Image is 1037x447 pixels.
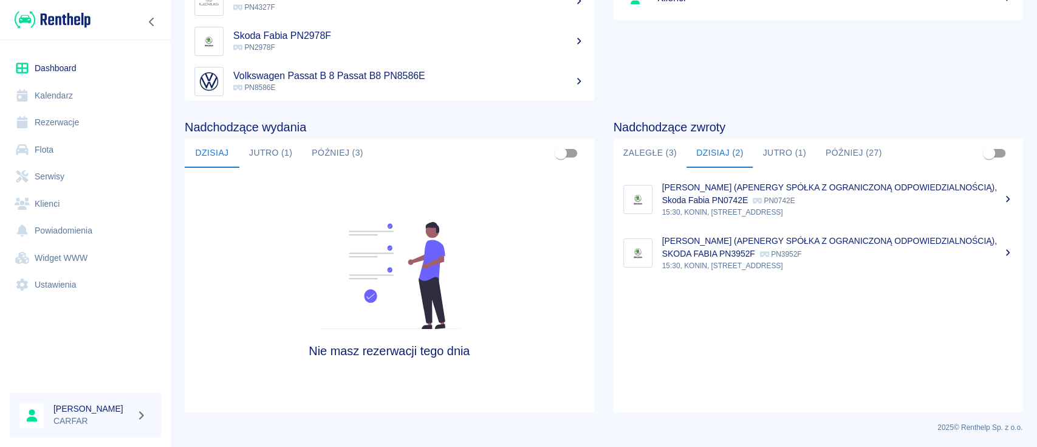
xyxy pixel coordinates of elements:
[977,142,1001,165] span: Pokaż przypisane tylko do mnie
[10,163,161,190] a: Serwisy
[10,82,161,109] a: Kalendarz
[614,139,686,168] button: Zaległe (3)
[662,236,997,258] p: [PERSON_NAME] (APENERGY SPÓŁKA Z OGRANICZONĄ ODPOWIEDZIALNOŚCIĄ), SKODA FABIA PN3952F
[10,109,161,136] a: Rezerwacje
[662,207,1013,218] p: 15:30, KONIN, [STREET_ADDRESS]
[760,250,802,258] p: PN3952F
[10,217,161,244] a: Powiadomienia
[185,120,594,134] h4: Nadchodzące wydania
[614,120,1023,134] h4: Nadchodzące zwroty
[753,139,815,168] button: Jutro (1)
[686,139,753,168] button: Dzisiaj (2)
[239,139,302,168] button: Jutro (1)
[53,403,131,415] h6: [PERSON_NAME]
[626,241,649,265] img: Image
[53,415,131,428] p: CARFAR
[233,43,275,52] span: PN2978F
[816,139,892,168] button: Później (27)
[311,222,468,329] img: Fleet
[197,70,221,93] img: Image
[15,10,91,30] img: Renthelp logo
[236,344,542,358] h4: Nie masz rezerwacji tego dnia
[185,61,594,102] a: ImageVolkswagen Passat B 8 Passat B8 PN8586E PN8586E
[10,10,91,30] a: Renthelp logo
[233,30,584,42] h5: Skoda Fabia PN2978F
[197,30,221,53] img: Image
[10,55,161,82] a: Dashboard
[10,190,161,218] a: Klienci
[233,70,584,82] h5: Volkswagen Passat B 8 Passat B8 PN8586E
[753,196,795,205] p: PN0742E
[662,260,1013,271] p: 15:30, KONIN, [STREET_ADDRESS]
[185,21,594,61] a: ImageSkoda Fabia PN2978F PN2978F
[10,244,161,272] a: Widget WWW
[10,136,161,164] a: Flota
[302,139,373,168] button: Później (3)
[614,173,1023,226] a: Image[PERSON_NAME] (APENERGY SPÓŁKA Z OGRANICZONĄ ODPOWIEDZIALNOŚCIĄ), Skoda Fabia PN0742E PN0742...
[626,188,649,211] img: Image
[662,182,997,205] p: [PERSON_NAME] (APENERGY SPÓŁKA Z OGRANICZONĄ ODPOWIEDZIALNOŚCIĄ), Skoda Fabia PN0742E
[143,14,161,30] button: Zwiń nawigację
[614,226,1023,280] a: Image[PERSON_NAME] (APENERGY SPÓŁKA Z OGRANICZONĄ ODPOWIEDZIALNOŚCIĄ), SKODA FABIA PN3952F PN3952...
[233,3,275,12] span: PN4327F
[233,83,275,92] span: PN8586E
[549,142,572,165] span: Pokaż przypisane tylko do mnie
[10,271,161,299] a: Ustawienia
[185,139,239,168] button: Dzisiaj
[185,422,1022,433] p: 2025 © Renthelp Sp. z o.o.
